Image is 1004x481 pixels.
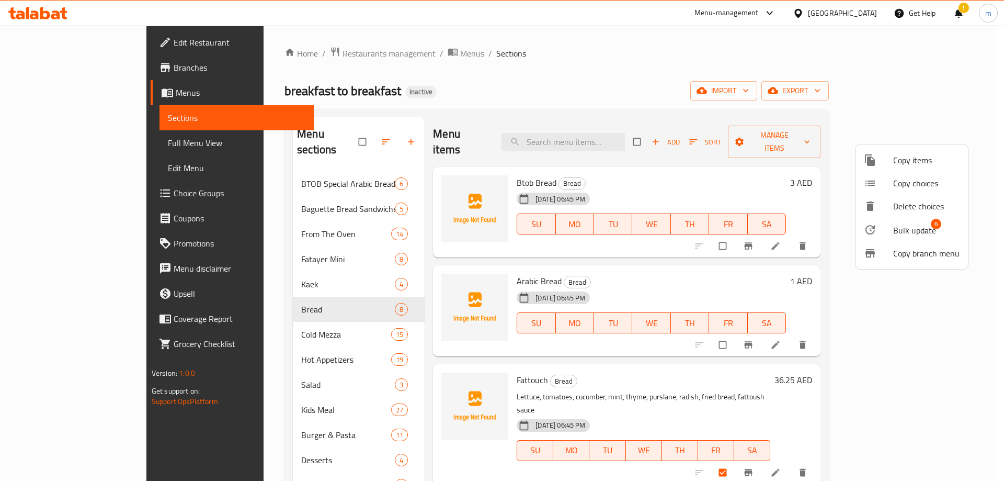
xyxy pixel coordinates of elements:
[893,247,960,260] span: Copy branch menu
[893,154,960,166] span: Copy items
[893,200,960,212] span: Delete choices
[931,219,941,229] span: 6
[893,177,960,189] span: Copy choices
[893,224,936,237] span: Bulk update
